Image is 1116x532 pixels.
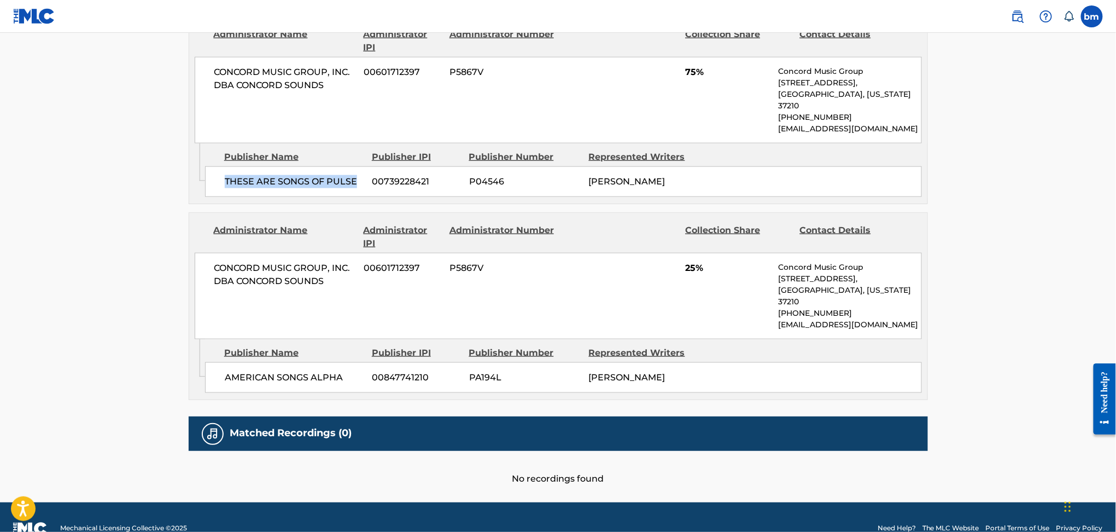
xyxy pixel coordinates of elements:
p: [STREET_ADDRESS], [778,273,921,285]
span: 00601712397 [364,262,441,275]
p: [EMAIL_ADDRESS][DOMAIN_NAME] [778,319,921,331]
span: P5867V [449,262,556,275]
iframe: Chat Widget [1061,479,1116,532]
p: Concord Music Group [778,262,921,273]
iframe: Resource Center [1085,355,1116,443]
div: Represented Writers [589,346,700,360]
div: Administrator IPI [364,28,441,54]
p: [GEOGRAPHIC_DATA], [US_STATE] 37210 [778,89,921,112]
h5: Matched Recordings (0) [230,427,352,440]
span: P04546 [469,175,581,188]
p: [PHONE_NUMBER] [778,308,921,319]
div: Administrator Number [449,224,556,250]
p: [STREET_ADDRESS], [778,77,921,89]
div: Administrator Number [449,28,556,54]
div: Publisher Name [224,346,364,360]
div: Contact Details [800,224,906,250]
div: Publisher Number [469,346,581,360]
div: Notifications [1064,11,1074,22]
span: 00847741210 [372,371,461,384]
img: MLC Logo [13,8,55,24]
div: Administrator IPI [364,224,441,250]
div: Represented Writers [589,151,700,164]
p: [EMAIL_ADDRESS][DOMAIN_NAME] [778,123,921,135]
div: Drag [1065,490,1071,523]
div: Collection Share [685,28,791,54]
img: search [1011,10,1024,23]
div: User Menu [1081,5,1103,27]
div: Help [1035,5,1057,27]
span: 00739228421 [372,175,461,188]
p: [GEOGRAPHIC_DATA], [US_STATE] 37210 [778,285,921,308]
a: Public Search [1007,5,1029,27]
img: Matched Recordings [206,427,219,441]
p: [PHONE_NUMBER] [778,112,921,123]
div: Publisher IPI [372,151,461,164]
span: [PERSON_NAME] [589,372,665,383]
span: CONCORD MUSIC GROUP, INC. DBA CONCORD SOUNDS [214,66,356,92]
div: Collection Share [685,224,791,250]
div: Publisher IPI [372,346,461,360]
span: [PERSON_NAME] [589,176,665,187]
span: PA194L [469,371,581,384]
span: 25% [685,262,770,275]
span: CONCORD MUSIC GROUP, INC. DBA CONCORD SOUNDS [214,262,356,288]
span: AMERICAN SONGS ALPHA [225,371,364,384]
div: Administrator Name [214,224,355,250]
div: No recordings found [189,451,928,486]
span: 75% [685,66,770,79]
div: Publisher Name [224,151,364,164]
img: help [1039,10,1053,23]
span: 00601712397 [364,66,441,79]
span: THESE ARE SONGS OF PULSE [225,175,364,188]
div: Contact Details [800,28,906,54]
div: Publisher Number [469,151,581,164]
div: Administrator Name [214,28,355,54]
p: Concord Music Group [778,66,921,77]
span: P5867V [449,66,556,79]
